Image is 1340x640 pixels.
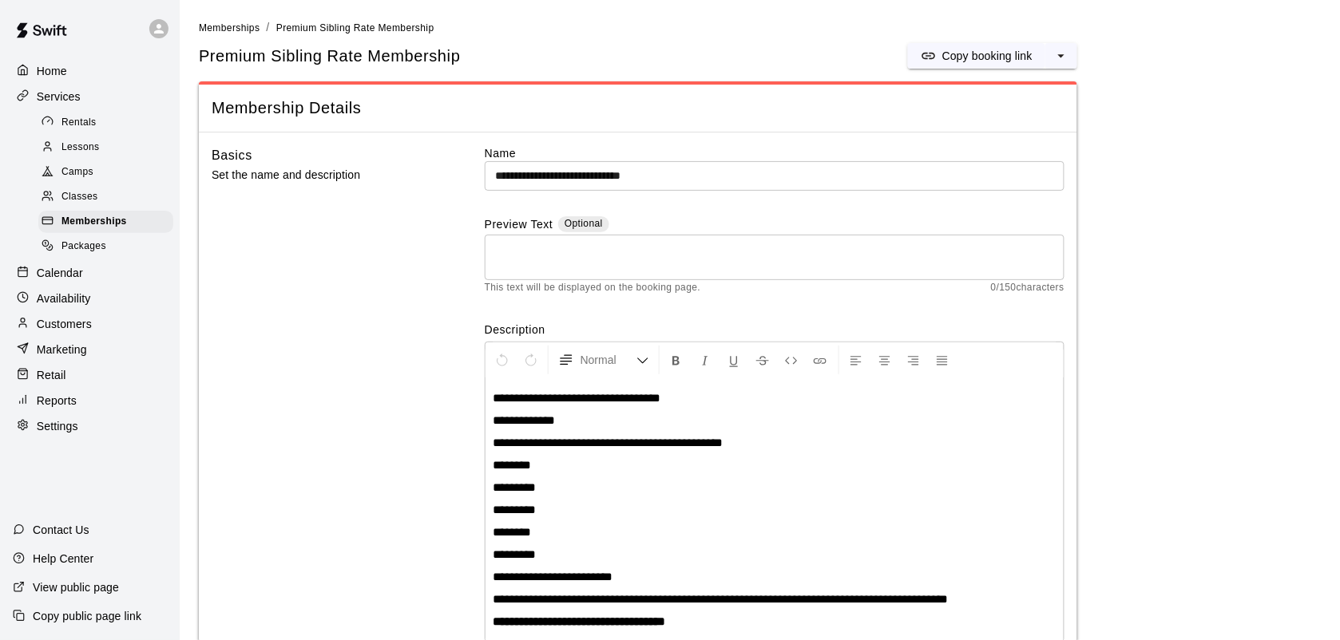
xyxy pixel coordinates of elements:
[38,112,173,134] div: Rentals
[61,115,97,131] span: Rentals
[61,214,127,230] span: Memberships
[871,346,898,374] button: Center Align
[13,261,167,285] a: Calendar
[38,136,173,159] div: Lessons
[199,21,260,34] a: Memberships
[199,45,461,67] span: Premium Sibling Rate Membership
[485,322,1064,338] label: Description
[13,85,167,109] a: Services
[692,346,719,374] button: Format Italics
[38,110,180,135] a: Rentals
[33,579,119,595] p: View public page
[38,186,173,208] div: Classes
[581,352,636,368] span: Normal
[37,367,66,383] p: Retail
[37,290,91,306] p: Availability
[908,43,1077,69] div: split button
[942,48,1033,64] p: Copy booking link
[199,19,1321,37] nav: breadcrumb
[565,218,603,229] span: Optional
[212,165,434,185] p: Set the name and description
[199,22,260,34] span: Memberships
[33,522,89,538] p: Contact Us
[37,418,78,434] p: Settings
[13,338,167,361] a: Marketing
[517,346,545,374] button: Redo
[37,393,77,409] p: Reports
[38,185,180,210] a: Classes
[485,280,701,296] span: This text will be displayed on the booking page.
[663,346,690,374] button: Format Bold
[807,346,834,374] button: Insert Link
[485,216,553,235] label: Preview Text
[212,145,252,166] h6: Basics
[61,239,106,255] span: Packages
[38,235,173,258] div: Packages
[38,161,173,184] div: Camps
[276,22,434,34] span: Premium Sibling Rate Membership
[37,89,81,105] p: Services
[38,235,180,259] a: Packages
[33,608,141,624] p: Copy public page link
[13,286,167,310] a: Availability
[38,160,180,185] a: Camps
[61,140,100,156] span: Lessons
[212,97,1064,119] span: Membership Details
[37,342,87,358] p: Marketing
[1045,43,1077,69] button: select merge strategy
[33,551,93,567] p: Help Center
[13,414,167,438] a: Settings
[37,316,92,332] p: Customers
[38,135,180,160] a: Lessons
[266,19,269,36] li: /
[749,346,776,374] button: Format Strikethrough
[13,389,167,413] a: Reports
[900,346,927,374] button: Right Align
[37,63,67,79] p: Home
[489,346,516,374] button: Undo
[13,363,167,387] a: Retail
[720,346,747,374] button: Format Underline
[991,280,1064,296] span: 0 / 150 characters
[38,210,180,235] a: Memberships
[485,145,1064,161] label: Name
[842,346,870,374] button: Left Align
[37,265,83,281] p: Calendar
[13,312,167,336] a: Customers
[38,211,173,233] div: Memberships
[61,189,97,205] span: Classes
[61,164,93,180] span: Camps
[929,346,956,374] button: Justify Align
[778,346,805,374] button: Insert Code
[552,346,656,374] button: Formatting Options
[908,43,1045,69] button: Copy booking link
[13,59,167,83] a: Home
